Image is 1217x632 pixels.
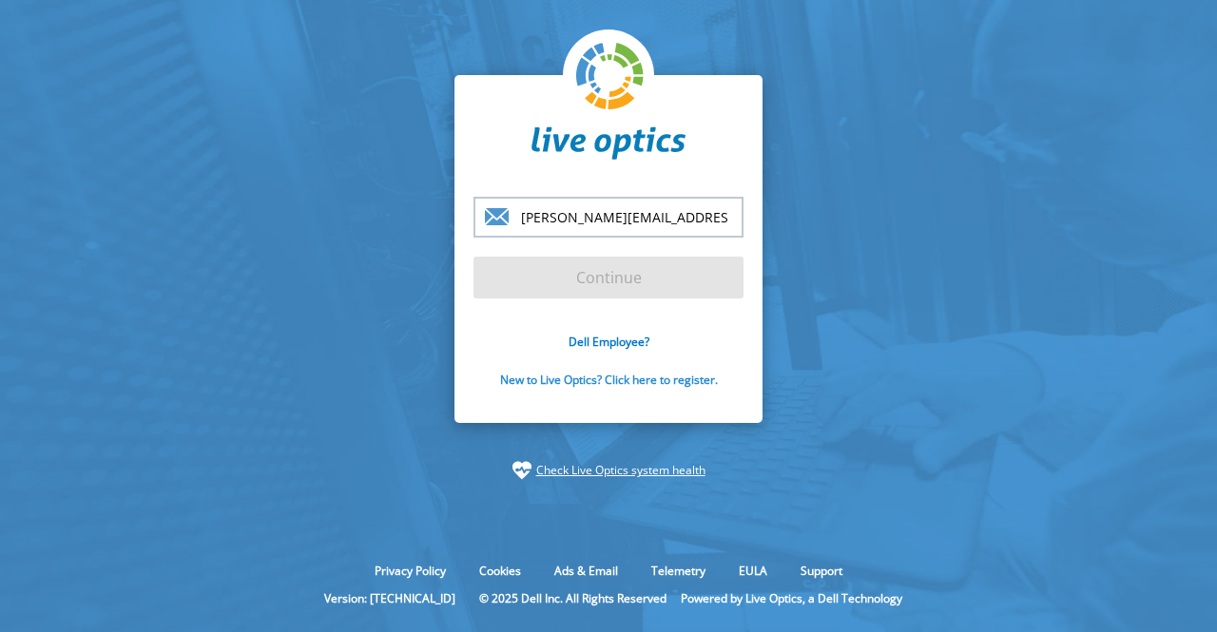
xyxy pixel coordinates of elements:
a: Privacy Policy [360,563,460,579]
a: Check Live Optics system health [536,461,705,480]
a: EULA [724,563,782,579]
a: Cookies [465,563,535,579]
a: Dell Employee? [569,334,649,350]
a: Support [786,563,857,579]
li: Version: [TECHNICAL_ID] [315,590,465,606]
li: Powered by Live Optics, a Dell Technology [681,590,902,606]
img: status-check-icon.svg [512,461,531,480]
img: liveoptics-word.svg [531,126,686,161]
a: Telemetry [637,563,720,579]
input: email@address.com [473,197,744,238]
a: Ads & Email [540,563,632,579]
li: © 2025 Dell Inc. All Rights Reserved [470,590,676,606]
a: New to Live Optics? Click here to register. [500,372,718,388]
img: liveoptics-logo.svg [576,43,645,111]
